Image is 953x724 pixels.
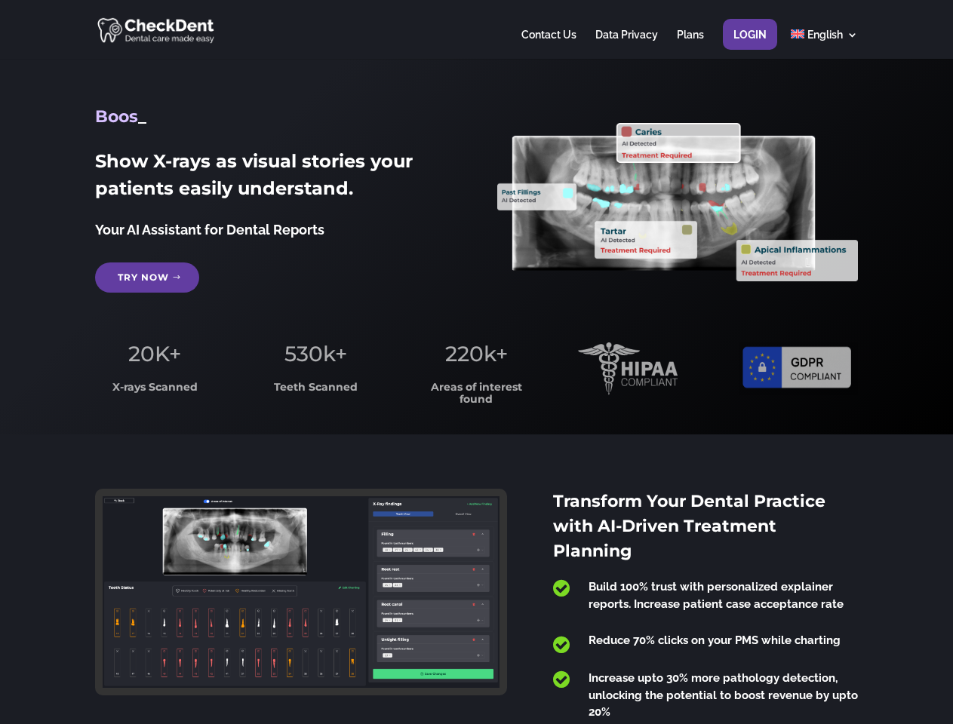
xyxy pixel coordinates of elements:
[445,341,508,367] span: 220k+
[553,635,570,655] span: 
[128,341,181,367] span: 20K+
[95,262,199,293] a: Try Now
[497,123,857,281] img: X_Ray_annotated
[138,106,146,127] span: _
[807,29,843,41] span: English
[521,29,576,59] a: Contact Us
[589,580,844,611] span: Build 100% trust with personalized explainer reports. Increase patient case acceptance rate
[95,148,455,210] h2: Show X-rays as visual stories your patients easily understand.
[95,106,138,127] span: Boos
[595,29,658,59] a: Data Privacy
[733,29,767,59] a: Login
[97,15,216,44] img: CheckDent AI
[95,222,324,238] span: Your AI Assistant for Dental Reports
[791,29,858,59] a: English
[677,29,704,59] a: Plans
[589,671,858,719] span: Increase upto 30% more pathology detection, unlocking the potential to boost revenue by upto 20%
[553,491,825,561] span: Transform Your Dental Practice with AI-Driven Treatment Planning
[284,341,347,367] span: 530k+
[589,633,841,647] span: Reduce 70% clicks on your PMS while charting
[417,382,536,413] h3: Areas of interest found
[553,670,570,689] span: 
[553,578,570,598] span: 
